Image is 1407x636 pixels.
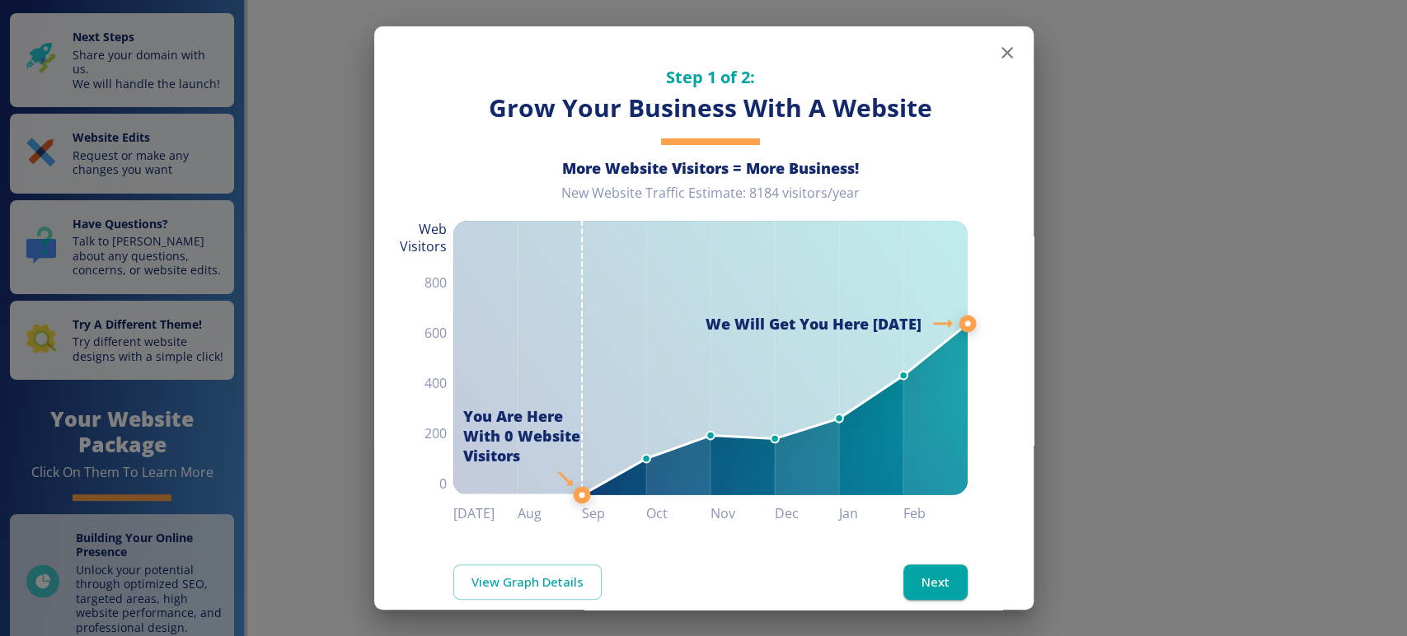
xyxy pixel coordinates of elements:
h3: Grow Your Business With A Website [453,91,968,125]
h6: Feb [903,502,968,525]
h6: Jan [839,502,903,525]
h6: Sep [582,502,646,525]
h6: Aug [518,502,582,525]
h6: Dec [775,502,839,525]
a: View Graph Details [453,564,602,599]
h6: More Website Visitors = More Business! [453,158,968,178]
button: Next [903,564,968,599]
h6: [DATE] [453,502,518,525]
h6: Oct [646,502,711,525]
h6: Nov [711,502,775,525]
div: New Website Traffic Estimate: 8184 visitors/year [453,185,968,215]
h5: Step 1 of 2: [453,66,968,88]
